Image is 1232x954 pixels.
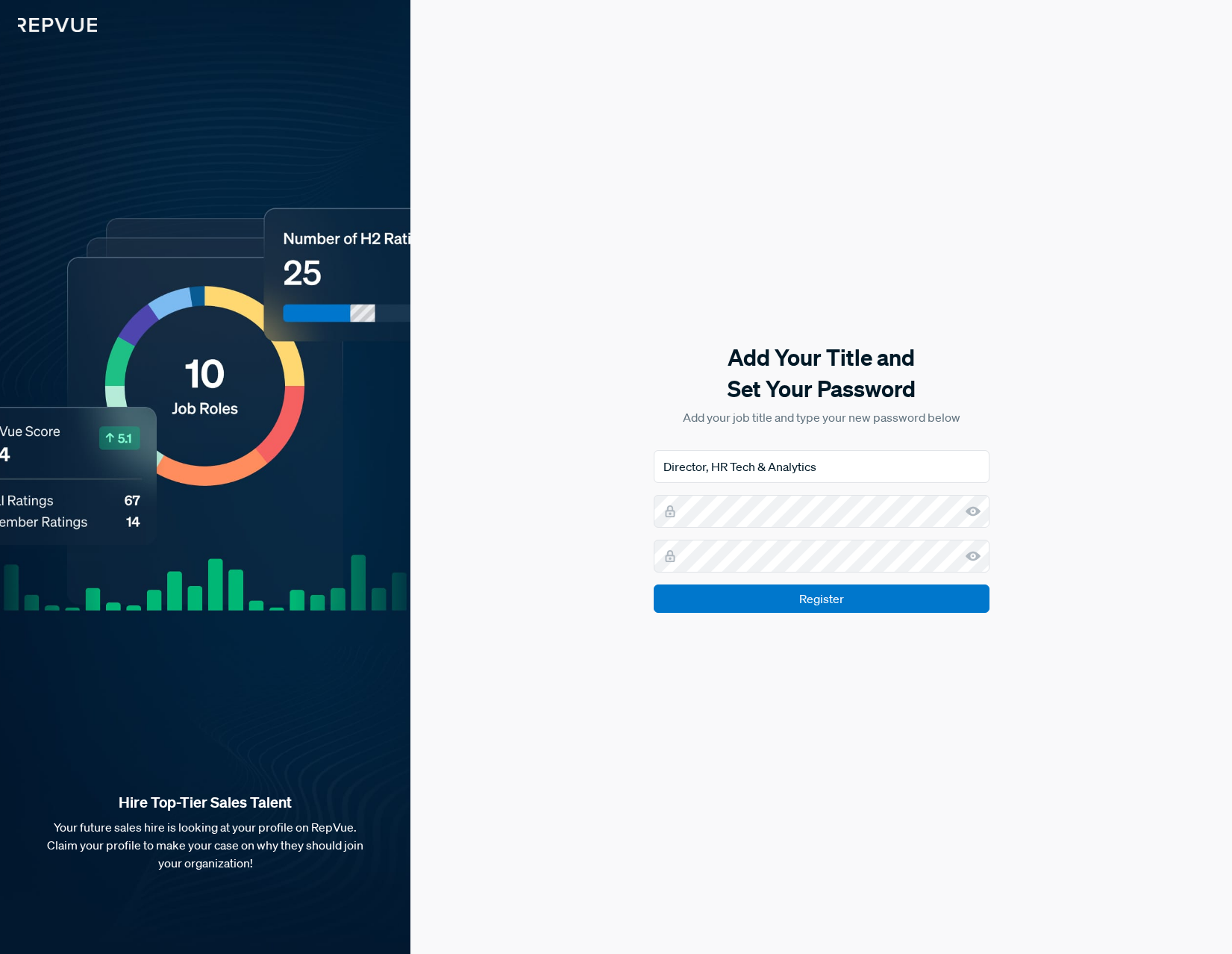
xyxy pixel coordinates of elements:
p: Your future sales hire is looking at your profile on RepVue. Claim your profile to make your case... [24,818,387,872]
p: Add your job title and type your new password below [654,408,989,426]
input: Register [654,584,989,613]
input: Job Title [654,450,989,483]
strong: Hire Top-Tier Sales Talent [24,793,387,812]
h5: Add Your Title and Set Your Password [654,342,989,405]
